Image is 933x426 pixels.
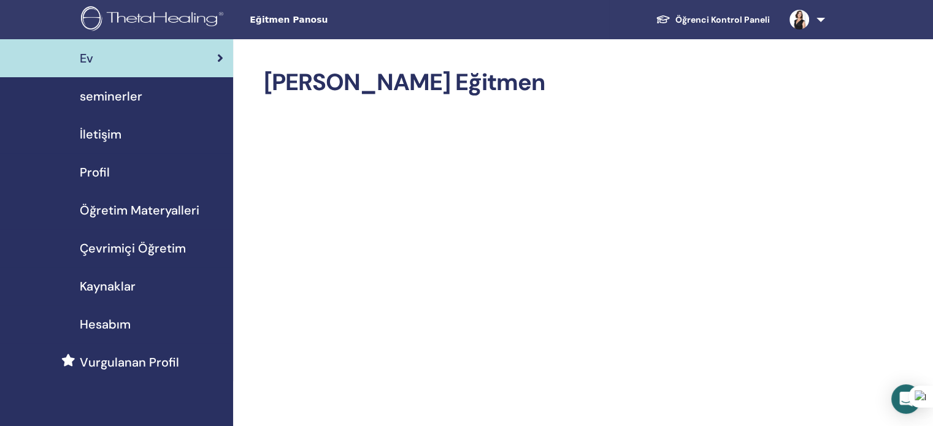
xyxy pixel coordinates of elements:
[646,9,780,31] a: Öğrenci Kontrol Paneli
[80,315,131,333] span: Hesabım
[789,10,809,29] img: default.jpg
[80,201,199,219] span: Öğretim Materyalleri
[250,13,434,26] span: Eğitmen Panosu
[80,49,93,67] span: Ev
[80,163,110,181] span: Profil
[80,353,179,371] span: Vurgulanan Profil
[891,384,921,414] div: Open Intercom Messenger
[656,14,670,25] img: graduation-cap-white.svg
[80,277,136,295] span: Kaynaklar
[80,87,142,105] span: seminerler
[80,125,121,143] span: İletişim
[264,69,823,97] h2: [PERSON_NAME] Eğitmen
[80,239,186,257] span: Çevrimiçi Öğretim
[81,6,228,34] img: logo.png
